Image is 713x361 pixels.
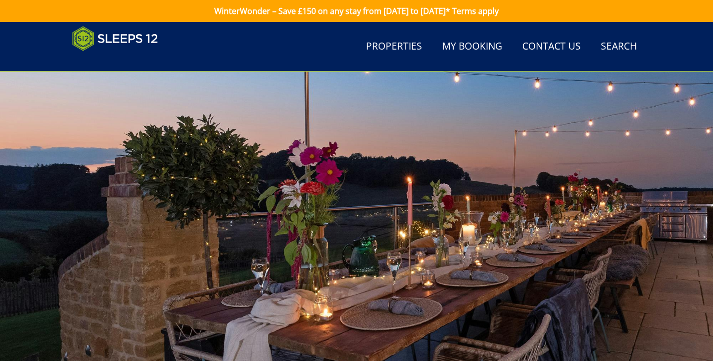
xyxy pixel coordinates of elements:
[438,36,506,58] a: My Booking
[72,26,158,51] img: Sleeps 12
[518,36,585,58] a: Contact Us
[597,36,641,58] a: Search
[362,36,426,58] a: Properties
[67,57,172,66] iframe: Customer reviews powered by Trustpilot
